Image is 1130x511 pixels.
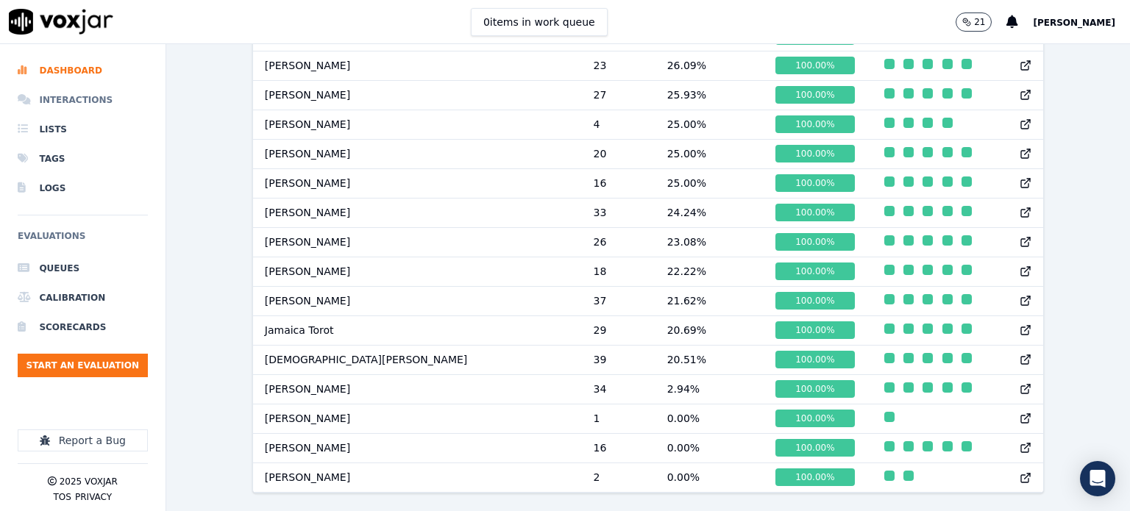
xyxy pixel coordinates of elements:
[253,345,582,374] td: [DEMOGRAPHIC_DATA][PERSON_NAME]
[1080,461,1115,496] div: Open Intercom Messenger
[18,429,148,451] button: Report a Bug
[582,110,655,139] td: 4
[582,433,655,462] td: 16
[655,139,764,168] td: 25.00 %
[775,410,854,427] div: 100.00 %
[18,85,148,115] a: Interactions
[775,115,854,133] div: 100.00 %
[253,257,582,286] td: [PERSON_NAME]
[253,80,582,110] td: [PERSON_NAME]
[582,404,655,433] td: 1
[253,286,582,315] td: [PERSON_NAME]
[655,51,764,80] td: 26.09 %
[253,374,582,404] td: [PERSON_NAME]
[54,491,71,503] button: TOS
[775,57,854,74] div: 100.00 %
[775,86,854,104] div: 100.00 %
[956,12,1006,32] button: 21
[775,292,854,310] div: 100.00 %
[775,380,854,398] div: 100.00 %
[18,227,148,254] h6: Evaluations
[956,12,992,32] button: 21
[582,139,655,168] td: 20
[655,374,764,404] td: 2.94 %
[775,204,854,221] div: 100.00 %
[253,315,582,345] td: Jamaica Torot
[582,257,655,286] td: 18
[655,257,764,286] td: 22.22 %
[655,433,764,462] td: 0.00 %
[253,433,582,462] td: [PERSON_NAME]
[18,283,148,312] a: Calibration
[1033,18,1115,28] span: [PERSON_NAME]
[1033,13,1130,31] button: [PERSON_NAME]
[253,404,582,433] td: [PERSON_NAME]
[655,168,764,198] td: 25.00 %
[582,227,655,257] td: 26
[18,115,148,144] a: Lists
[655,110,764,139] td: 25.00 %
[775,233,854,251] div: 100.00 %
[775,262,854,280] div: 100.00 %
[655,198,764,227] td: 24.24 %
[655,286,764,315] td: 21.62 %
[582,374,655,404] td: 34
[582,51,655,80] td: 23
[582,168,655,198] td: 16
[655,227,764,257] td: 23.08 %
[253,51,582,80] td: [PERSON_NAME]
[974,16,985,28] p: 21
[582,315,655,345] td: 29
[9,9,113,35] img: voxjar logo
[775,145,854,162] div: 100.00 %
[582,345,655,374] td: 39
[253,110,582,139] td: [PERSON_NAME]
[253,168,582,198] td: [PERSON_NAME]
[253,198,582,227] td: [PERSON_NAME]
[775,468,854,486] div: 100.00 %
[18,144,148,174] a: Tags
[582,198,655,227] td: 33
[18,354,148,377] button: Start an Evaluation
[18,254,148,283] a: Queues
[582,80,655,110] td: 27
[655,345,764,374] td: 20.51 %
[582,462,655,492] td: 2
[775,439,854,457] div: 100.00 %
[655,462,764,492] td: 0.00 %
[253,462,582,492] td: [PERSON_NAME]
[18,56,148,85] a: Dashboard
[75,491,112,503] button: Privacy
[253,227,582,257] td: [PERSON_NAME]
[775,174,854,192] div: 100.00 %
[775,321,854,339] div: 100.00 %
[775,351,854,368] div: 100.00 %
[655,404,764,433] td: 0.00 %
[60,476,118,487] p: 2025 Voxjar
[471,8,608,36] button: 0items in work queue
[655,315,764,345] td: 20.69 %
[655,80,764,110] td: 25.93 %
[18,312,148,342] a: Scorecards
[18,174,148,203] a: Logs
[253,139,582,168] td: [PERSON_NAME]
[582,286,655,315] td: 37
